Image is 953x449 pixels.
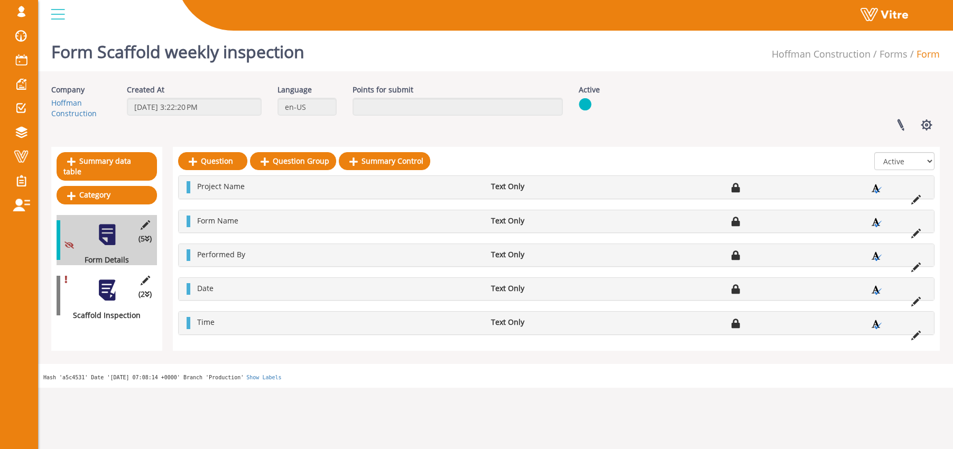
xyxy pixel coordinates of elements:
a: Hoffman Construction [51,98,97,118]
div: Scaffold Inspection [57,310,149,321]
div: Form Details [57,255,149,265]
li: Text Only [486,181,596,192]
label: Active [579,85,600,95]
a: Hoffman Construction [772,48,871,60]
h1: Form Scaffold weekly inspection [51,26,304,71]
label: Created At [127,85,164,95]
li: Form [908,48,940,61]
span: Form Name [197,216,238,226]
span: Project Name [197,181,245,191]
li: Text Only [486,283,596,294]
span: (2 ) [138,289,152,300]
span: Hash 'a5c4531' Date '[DATE] 07:08:14 +0000' Branch 'Production' [43,375,244,380]
a: Show Labels [246,375,281,380]
li: Text Only [486,317,596,328]
span: (5 ) [138,233,152,244]
label: Language [277,85,312,95]
a: Summary data table [57,152,157,181]
span: Time [197,317,215,327]
label: Company [51,85,85,95]
img: yes [579,98,591,111]
a: Question [178,152,247,170]
li: Text Only [486,249,596,260]
a: Question Group [250,152,336,170]
span: Date [197,283,214,293]
li: Text Only [486,216,596,226]
a: Forms [880,48,908,60]
label: Points for submit [353,85,413,95]
span: Performed By [197,249,245,259]
a: Summary Control [339,152,430,170]
a: Category [57,186,157,204]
